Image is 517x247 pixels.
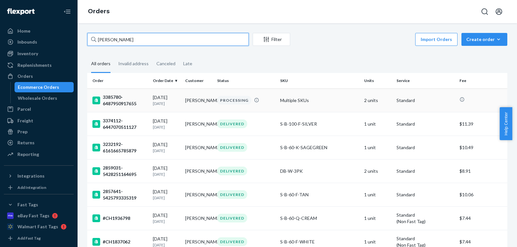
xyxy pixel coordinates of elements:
div: Invalid address [118,55,149,72]
div: Integrations [17,173,45,179]
div: Home [17,28,30,34]
td: 1 unit [362,206,394,230]
p: Standard [396,191,454,198]
a: eBay Fast Tags [4,211,74,221]
p: [DATE] [153,124,180,130]
td: $10.06 [457,183,507,206]
a: Inbounds [4,37,74,47]
div: (Non Fast Tag) [396,218,454,225]
button: Create order [461,33,507,46]
div: All orders [91,55,111,73]
ol: breadcrumbs [83,2,115,21]
div: S-B-100-F-SILVER [280,121,359,127]
div: Customer [185,78,212,83]
a: Prep [4,127,74,137]
button: Integrations [4,171,74,181]
button: Close Navigation [61,5,74,18]
td: [PERSON_NAME] [183,183,215,206]
div: S-B-60-F-WHITE [280,239,359,245]
a: Reporting [4,149,74,160]
th: Status [215,73,278,88]
div: Filter [253,36,290,43]
div: S-B-60-F-TAN [280,191,359,198]
div: Add Fast Tag [17,235,41,241]
td: [PERSON_NAME] [183,88,215,112]
td: Multiple SKUs [278,88,362,112]
div: 3374112-6447070511127 [92,118,148,130]
div: Prep [17,129,27,135]
button: Open account menu [492,5,505,18]
div: Inventory [17,50,38,57]
th: Service [394,73,457,88]
p: [DATE] [153,219,180,224]
button: Help Center [500,107,512,140]
div: eBay Fast Tags [17,212,49,219]
div: [DATE] [153,118,180,130]
p: Standard [396,144,454,151]
div: 2857641-5425793335319 [92,188,148,201]
input: Search orders [87,33,249,46]
div: 3232192-6161665785879 [92,141,148,154]
p: [DATE] [153,195,180,201]
a: Returns [4,138,74,148]
div: 2859031-5428251164695 [92,165,148,178]
div: [DATE] [153,94,180,106]
p: Standard [396,168,454,174]
td: 2 units [362,159,394,183]
div: DELIVERED [217,214,247,222]
div: DELIVERED [217,190,247,199]
button: Fast Tags [4,200,74,210]
div: DELIVERED [217,143,247,152]
a: Ecommerce Orders [15,82,74,92]
a: Orders [88,8,110,15]
p: [DATE] [153,148,180,153]
div: [DATE] [153,189,180,201]
div: Reporting [17,151,39,158]
div: #CH1936798 [92,214,148,222]
td: 1 unit [362,183,394,206]
div: DELIVERED [217,237,247,246]
button: Open Search Box [478,5,491,18]
td: $8.91 [457,159,507,183]
td: 1 unit [362,136,394,159]
a: Replenishments [4,60,74,70]
td: 2 units [362,88,394,112]
div: DELIVERED [217,167,247,175]
p: [DATE] [153,101,180,106]
div: Freight [17,118,33,124]
th: SKU [278,73,362,88]
a: Parcel [4,104,74,114]
div: Add Integration [17,185,46,190]
div: [DATE] [153,165,180,177]
td: $10.49 [457,136,507,159]
div: [DATE] [153,141,180,153]
div: S-B-60-K-SAGEGREEN [280,144,359,151]
td: [PERSON_NAME] [183,136,215,159]
div: Late [183,55,192,72]
div: Walmart Fast Tags [17,223,58,230]
div: Create order [466,36,502,43]
a: Walmart Fast Tags [4,221,74,232]
td: [PERSON_NAME] [183,159,215,183]
button: Filter [253,33,290,46]
a: Add Integration [4,184,74,191]
div: Canceled [156,55,175,72]
div: [DATE] [153,212,180,224]
div: Ecommerce Orders [18,84,59,90]
p: Standard [396,97,454,104]
td: [PERSON_NAME] [183,112,215,136]
div: Replenishments [17,62,52,68]
div: Orders [17,73,33,79]
div: S-B-60-Q-CREAM [280,215,359,221]
div: Wholesale Orders [18,95,57,101]
div: DELIVERED [217,119,247,128]
div: Returns [17,139,35,146]
div: Fast Tags [17,201,38,208]
a: Inventory [4,48,74,59]
td: 1 unit [362,112,394,136]
div: PROCESSING [217,96,251,105]
th: Fee [457,73,507,88]
td: [PERSON_NAME] [183,206,215,230]
button: Import Orders [415,33,458,46]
